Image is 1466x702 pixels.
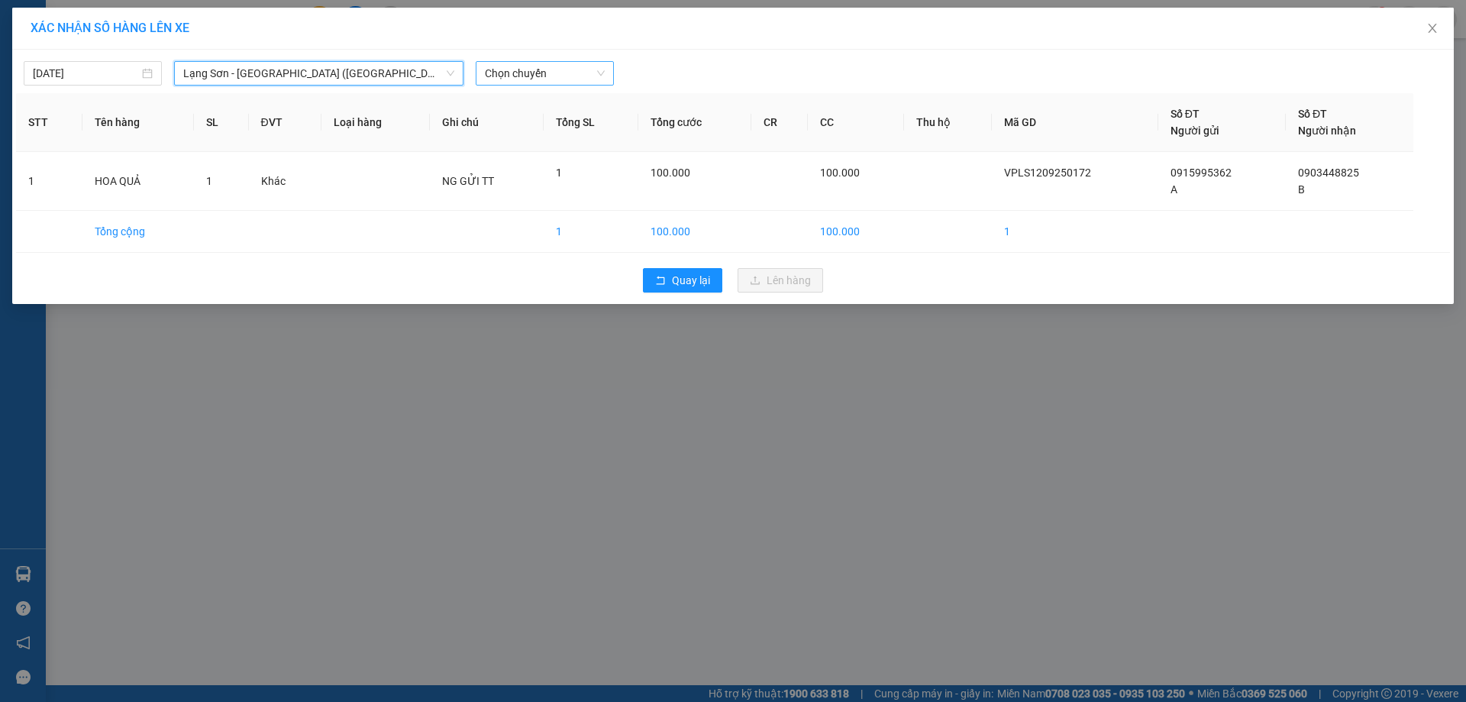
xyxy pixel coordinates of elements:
span: 0915995362 [1171,167,1232,179]
span: 1 [206,175,212,187]
span: A [1171,183,1177,196]
span: close [1426,22,1439,34]
span: Chọn chuyến [485,62,605,85]
button: rollbackQuay lại [643,268,722,293]
th: Tổng cước [638,93,751,152]
th: ĐVT [249,93,322,152]
th: Tổng SL [544,93,638,152]
span: Số ĐT [1298,108,1327,120]
td: 1 [992,211,1158,253]
span: 100.000 [820,167,860,179]
th: CR [751,93,809,152]
th: SL [194,93,249,152]
input: 12/09/2025 [33,65,139,82]
span: 100.000 [651,167,690,179]
span: VPLS1209250172 [1004,167,1091,179]
span: B [1298,183,1305,196]
th: Mã GD [992,93,1158,152]
span: Quay lại [672,272,710,289]
span: 1 [556,167,562,179]
td: Tổng cộng [82,211,194,253]
td: 100.000 [808,211,903,253]
span: down [446,69,455,78]
span: 0903448825 [1298,167,1359,179]
span: Người gửi [1171,125,1219,137]
span: Lạng Sơn - Hà Nội (Limousine) [183,62,454,85]
th: Loại hàng [321,93,430,152]
button: uploadLên hàng [738,268,823,293]
td: HOA QUẢ [82,152,194,211]
span: rollback [655,275,666,287]
button: Close [1411,8,1454,50]
td: 100.000 [638,211,751,253]
span: NG GỬI TT [442,175,494,187]
td: 1 [16,152,82,211]
span: Số ĐT [1171,108,1200,120]
span: Người nhận [1298,125,1356,137]
td: Khác [249,152,322,211]
th: STT [16,93,82,152]
th: Thu hộ [904,93,992,152]
th: Ghi chú [430,93,544,152]
th: Tên hàng [82,93,194,152]
th: CC [808,93,903,152]
span: XÁC NHẬN SỐ HÀNG LÊN XE [31,21,189,35]
td: 1 [544,211,638,253]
